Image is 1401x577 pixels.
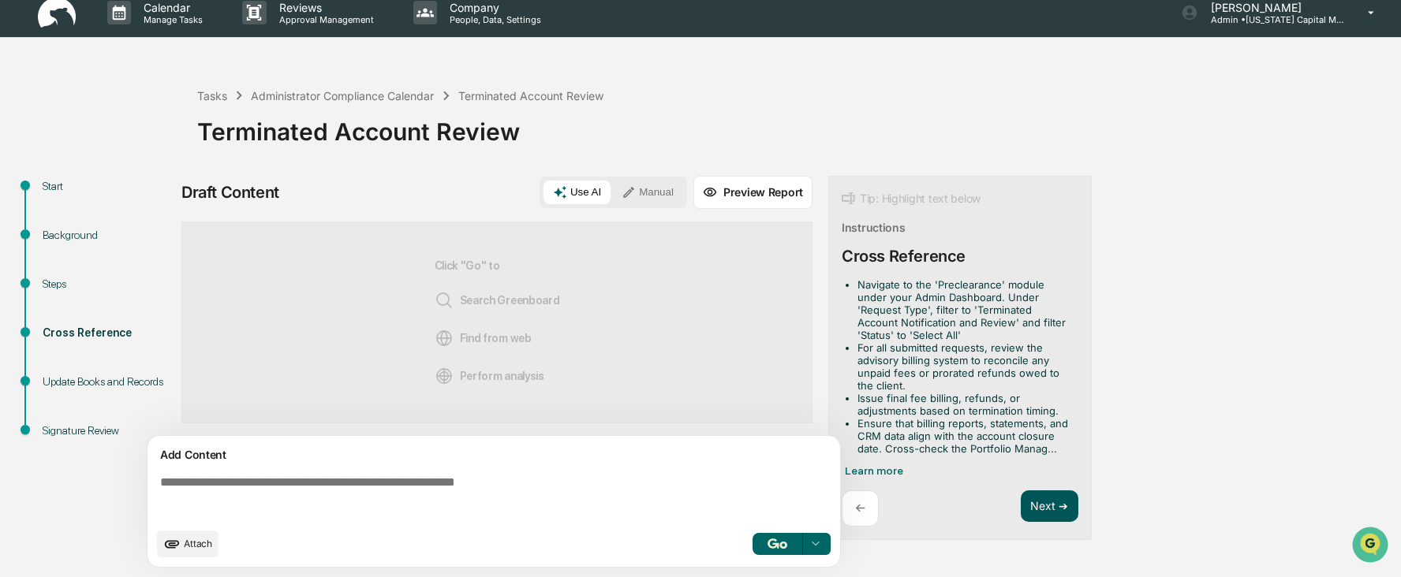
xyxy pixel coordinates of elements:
a: Powered byPylon [111,266,191,279]
p: People, Data, Settings [437,14,549,25]
div: Tip: Highlight text below [842,189,981,208]
div: Add Content [157,445,831,464]
li: Navigate to the 'Preclearance' module under your Admin Dashboard. ​Under 'Request Type', filter t... [857,278,1072,341]
span: Learn more [845,464,903,477]
div: Signature Review [43,423,172,439]
span: Attach [184,538,212,549]
div: Instructions [842,221,906,234]
span: Pylon [157,267,191,279]
div: Background [43,227,172,244]
button: Go [753,533,803,555]
a: 🔎Data Lookup [9,222,106,251]
img: Analysis [435,367,454,385]
div: Update Books and Records [43,374,172,390]
p: Calendar [131,1,211,14]
span: Data Lookup [32,229,99,244]
li: Issue final fee billing, refunds, or adjustments based on termination timing. [857,392,1072,417]
img: 1746055101610-c473b297-6a78-478c-a979-82029cc54cd1 [16,121,44,149]
div: Tasks [197,89,227,102]
button: Next ➔ [1021,490,1078,523]
p: Approval Management [267,14,382,25]
div: Administrator Compliance Calendar [251,89,434,102]
li: For all submitted requests, review the advisory billing system to reconcile any unpaid fees or pr... [857,341,1072,392]
p: Company [437,1,549,14]
div: Start new chat [54,121,259,136]
img: Web [435,329,454,348]
span: Attestations [130,199,196,214]
li: Ensure that billing reports, statements, and CRM data align with the account closure date. Cross-... [857,417,1072,455]
span: Find from web [435,329,532,348]
div: Click "Go" to [435,248,560,397]
p: Reviews [267,1,382,14]
button: Manual [612,181,683,204]
div: Steps [43,276,172,292]
div: We're available if you need us! [54,136,200,149]
a: 🗄️Attestations [108,192,202,221]
a: 🖐️Preclearance [9,192,108,221]
button: upload document [157,530,219,557]
p: [PERSON_NAME] [1198,1,1345,14]
div: 🗄️ [114,200,127,213]
div: Cross Reference [842,247,966,266]
button: Preview Report [693,176,813,209]
span: Perform analysis [435,367,544,385]
div: Draft Content [181,183,279,202]
button: Start new chat [268,125,287,144]
img: Search [435,291,454,310]
p: How can we help? [16,33,287,58]
img: Go [768,538,786,549]
div: 🖐️ [16,200,28,213]
div: Start [43,178,172,195]
div: Terminated Account Review [458,89,603,102]
span: Search Greenboard [435,291,560,310]
button: Use AI [544,181,611,204]
p: Manage Tasks [131,14,211,25]
p: Admin • [US_STATE] Capital Management [1198,14,1345,25]
div: Cross Reference [43,325,172,341]
iframe: Open customer support [1351,525,1393,568]
div: 🔎 [16,230,28,243]
div: Terminated Account Review [197,105,1393,146]
span: Preclearance [32,199,102,214]
p: ← [855,501,865,516]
